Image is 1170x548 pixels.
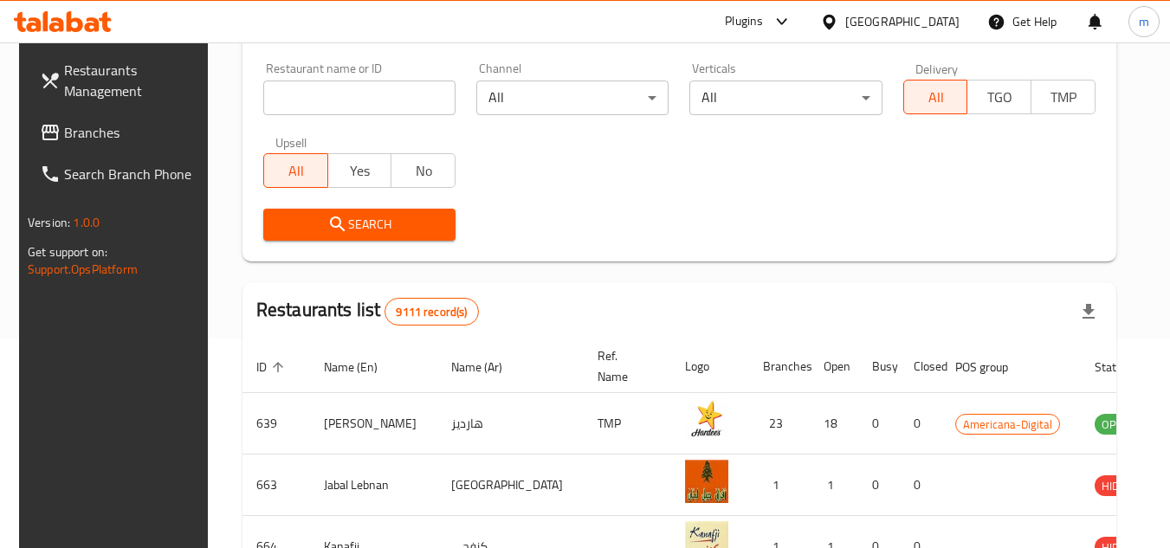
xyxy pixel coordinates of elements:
td: TMP [584,393,671,455]
span: Ref. Name [598,345,650,387]
td: 1 [810,455,858,516]
span: Get support on: [28,241,107,263]
span: POS group [955,357,1031,377]
td: Jabal Lebnan [310,455,437,516]
span: Search [277,214,442,235]
span: Version: [28,211,70,234]
button: All [263,153,328,188]
button: Yes [327,153,392,188]
td: 663 [242,455,310,516]
a: Search Branch Phone [26,153,215,195]
label: Delivery [915,62,959,74]
td: [GEOGRAPHIC_DATA] [437,455,584,516]
th: Branches [749,340,810,393]
td: 0 [858,393,900,455]
a: Support.OpsPlatform [28,258,138,280]
th: Busy [858,340,900,393]
span: TMP [1038,85,1089,110]
span: Search Branch Phone [64,164,201,184]
input: Search for restaurant name or ID.. [263,81,456,115]
button: Search [263,209,456,241]
td: 23 [749,393,810,455]
td: 18 [810,393,858,455]
th: Closed [900,340,941,393]
div: OPEN [1095,414,1137,435]
a: Restaurants Management [26,49,215,112]
button: TGO [966,80,1031,114]
span: No [398,158,449,184]
span: All [271,158,321,184]
h2: Restaurants list [256,297,479,326]
a: Branches [26,112,215,153]
th: Open [810,340,858,393]
img: Hardee's [685,398,728,442]
td: [PERSON_NAME] [310,393,437,455]
span: 9111 record(s) [385,304,477,320]
button: No [391,153,456,188]
button: All [903,80,968,114]
div: Export file [1068,291,1109,332]
img: Jabal Lebnan [685,460,728,503]
span: Name (En) [324,357,400,377]
div: HIDDEN [1095,475,1147,496]
td: 639 [242,393,310,455]
div: Total records count [385,298,478,326]
td: 0 [900,393,941,455]
span: Name (Ar) [451,357,525,377]
div: All [689,81,882,115]
td: 0 [900,455,941,516]
span: 1.0.0 [73,211,100,234]
label: Upsell [275,136,307,148]
span: HIDDEN [1095,476,1147,496]
div: Plugins [725,11,763,32]
span: Americana-Digital [956,415,1059,435]
div: [GEOGRAPHIC_DATA] [845,12,960,31]
button: TMP [1031,80,1096,114]
span: ID [256,357,289,377]
td: هارديز [437,393,584,455]
span: All [911,85,961,110]
th: Logo [671,340,749,393]
span: Branches [64,122,201,143]
h2: Restaurant search [263,21,1096,47]
td: 0 [858,455,900,516]
td: 1 [749,455,810,516]
div: All [476,81,669,115]
span: m [1139,12,1149,31]
span: Yes [335,158,385,184]
span: OPEN [1095,415,1137,435]
span: Status [1095,357,1151,377]
span: Restaurants Management [64,60,201,101]
span: TGO [974,85,1025,110]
